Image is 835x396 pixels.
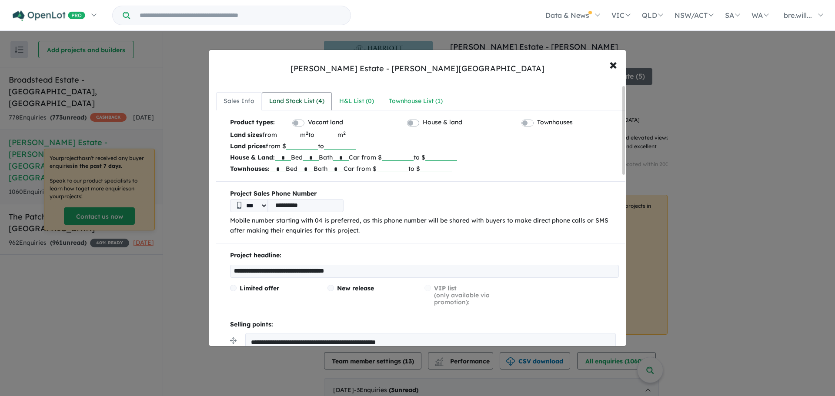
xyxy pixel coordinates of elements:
[230,153,275,161] b: House & Land:
[230,142,266,150] b: Land prices
[339,96,374,106] div: H&L List ( 0 )
[230,189,619,199] b: Project Sales Phone Number
[230,152,619,163] p: Bed Bath Car from $ to $
[13,10,85,21] img: Openlot PRO Logo White
[537,117,573,128] label: Townhouses
[132,6,349,25] input: Try estate name, suburb, builder or developer
[230,140,619,152] p: from $ to
[609,55,617,73] span: ×
[230,165,270,173] b: Townhouses:
[230,163,619,174] p: Bed Bath Car from $ to $
[308,117,343,128] label: Vacant land
[389,96,443,106] div: Townhouse List ( 1 )
[337,284,374,292] span: New release
[423,117,462,128] label: House & land
[784,11,812,20] span: bre.will...
[269,96,324,106] div: Land Stock List ( 4 )
[224,96,254,106] div: Sales Info
[230,216,619,236] p: Mobile number starting with 04 is preferred, as this phone number will be shared with buyers to m...
[237,202,241,209] img: Phone icon
[230,250,619,261] p: Project headline:
[230,131,262,139] b: Land sizes
[240,284,279,292] span: Limited offer
[230,319,619,330] p: Selling points:
[230,129,619,140] p: from m to m
[230,337,237,344] img: drag.svg
[291,63,544,74] div: [PERSON_NAME] Estate - [PERSON_NAME][GEOGRAPHIC_DATA]
[306,130,308,136] sup: 2
[343,130,346,136] sup: 2
[230,117,275,129] b: Product types:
